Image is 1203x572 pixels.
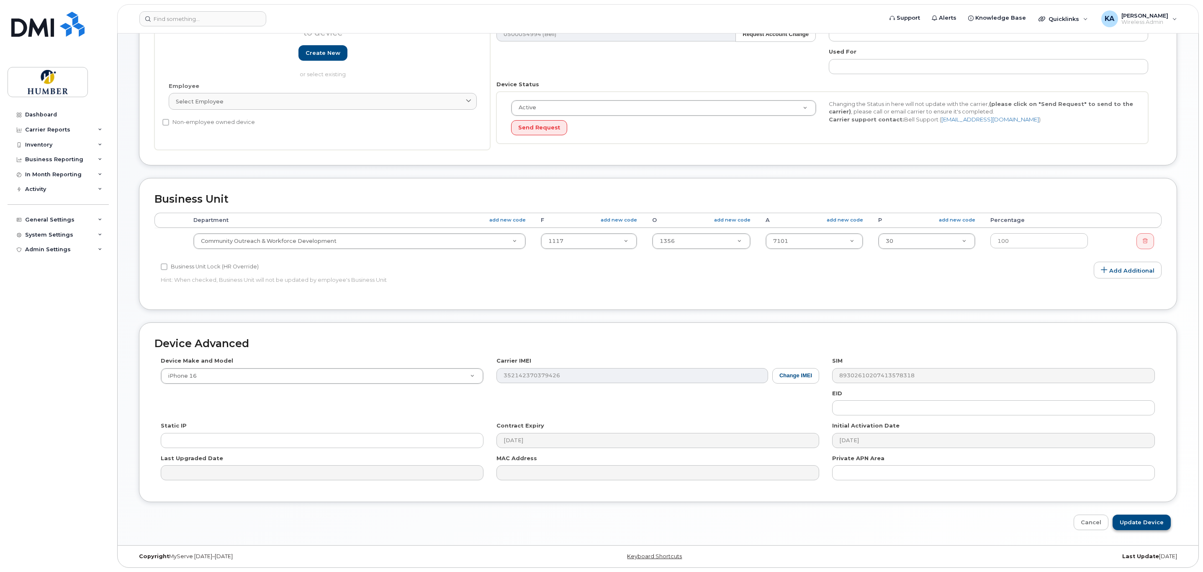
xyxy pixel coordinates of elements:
[827,216,863,224] a: add new code
[541,234,636,249] a: 1117
[879,234,974,249] a: 30
[514,104,536,111] span: Active
[653,234,750,249] a: 1356
[823,100,1140,124] div: Changing the Status in here will not update with the carrier, , please call or email carrier to e...
[496,422,544,430] label: Contract Expiry
[743,31,809,37] strong: Request Account Change
[298,45,347,61] a: Create new
[829,48,856,56] label: Used For
[201,238,337,244] span: Community Outreach & Workforce Development
[975,14,1026,22] span: Knowledge Base
[154,338,1162,350] h2: Device Advanced
[1121,19,1168,26] span: Wireless Admin
[939,216,975,224] a: add new code
[194,234,525,249] a: Community Outreach & Workforce Development
[154,193,1162,205] h2: Business Unit
[871,213,982,228] th: P
[162,119,169,126] input: Non-employee owned device
[601,216,637,224] a: add new code
[163,372,197,380] span: iPhone 16
[161,422,187,430] label: Static IP
[139,11,266,26] input: Find something...
[962,10,1032,26] a: Knowledge Base
[884,10,926,26] a: Support
[1094,262,1162,278] a: Add Additional
[133,553,483,560] div: MyServe [DATE]–[DATE]
[735,26,816,42] button: Request Account Change
[1122,553,1159,559] strong: Last Update
[714,216,751,224] a: add new code
[758,213,871,228] th: A
[660,238,675,244] span: 1356
[941,116,1039,123] a: [EMAIL_ADDRESS][DOMAIN_NAME]
[766,234,863,249] a: 7101
[939,14,956,22] span: Alerts
[162,117,255,127] label: Non-employee owned device
[926,10,962,26] a: Alerts
[176,98,224,106] span: Select employee
[1121,12,1168,19] span: [PERSON_NAME]
[169,93,477,110] a: Select employee
[161,357,233,365] label: Device Make and Model
[161,262,259,272] label: Business Unit Lock (HR Override)
[1105,14,1114,24] span: KA
[897,14,920,22] span: Support
[627,553,682,559] a: Keyboard Shortcuts
[645,213,758,228] th: O
[832,454,884,462] label: Private APN Area
[773,238,788,244] span: 7101
[833,553,1183,560] div: [DATE]
[161,454,223,462] label: Last Upgraded Date
[161,276,819,284] p: Hint: When checked, Business Unit will not be updated by employee's Business Unit
[548,238,563,244] span: 1117
[161,263,167,270] input: Business Unit Lock (HR Override)
[169,82,199,90] label: Employee
[772,368,819,384] button: Change IMEI
[496,357,531,365] label: Carrier IMEI
[1033,10,1094,27] div: Quicklinks
[886,238,893,244] span: 30
[829,116,904,123] strong: Carrier support contact:
[533,213,644,228] th: F
[832,357,843,365] label: SIM
[1049,15,1079,22] span: Quicklinks
[139,553,169,559] strong: Copyright
[511,120,567,136] button: Send Request
[489,216,526,224] a: add new code
[832,422,900,430] label: Initial Activation Date
[512,100,816,116] a: Active
[496,80,539,88] label: Device Status
[496,454,537,462] label: MAC Address
[169,70,477,78] p: or select existing
[832,389,842,397] label: EID
[169,10,477,37] h3: Employee
[186,213,533,228] th: Department
[983,213,1095,228] th: Percentage
[1074,515,1108,530] a: Cancel
[1113,515,1171,530] input: Update Device
[1095,10,1183,27] div: Kathy Ancimer
[161,368,483,384] a: iPhone 16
